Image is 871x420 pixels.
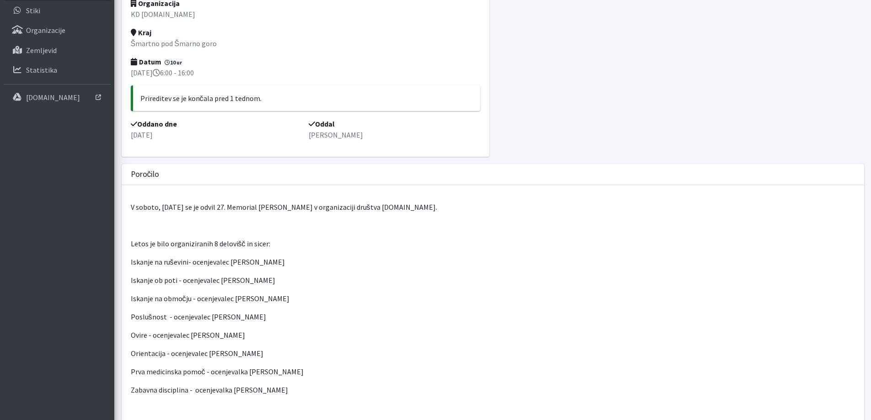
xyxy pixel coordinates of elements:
[131,366,855,377] p: Prva medicinska pomoč - ocenjevalka [PERSON_NAME]
[4,61,111,79] a: Statistika
[131,256,855,267] p: Iskanje na ruševini- ocenjevalec [PERSON_NAME]
[131,311,855,322] p: Poslušnost - ocenjevalec [PERSON_NAME]
[131,38,481,49] p: Šmartno pod Šmarno goro
[4,88,111,106] a: [DOMAIN_NAME]
[140,93,473,104] p: Prireditev se je končala pred 1 tednom.
[4,1,111,20] a: Stiki
[131,57,161,66] strong: Datum
[163,58,185,67] span: 10 ur
[131,330,855,340] p: Ovire - ocenjevalec [PERSON_NAME]
[26,26,65,35] p: Organizacije
[26,6,40,15] p: Stiki
[131,348,855,359] p: Orientacija - ocenjevalec [PERSON_NAME]
[131,238,855,249] p: Letos je bilo organiziranih 8 delovišč in sicer:
[309,129,480,140] p: [PERSON_NAME]
[131,293,855,304] p: Iskanje na območju - ocenjevalec [PERSON_NAME]
[26,65,57,74] p: Statistika
[26,93,80,102] p: [DOMAIN_NAME]
[131,384,855,395] p: Zabavna disciplina - ocenjevalka [PERSON_NAME]
[131,28,151,37] strong: Kraj
[131,129,302,140] p: [DATE]
[131,119,177,128] strong: Oddano dne
[131,9,481,20] p: KD [DOMAIN_NAME]
[4,41,111,59] a: Zemljevid
[131,275,855,286] p: Iskanje ob poti - ocenjevalec [PERSON_NAME]
[26,46,57,55] p: Zemljevid
[131,170,160,179] h3: Poročilo
[309,119,335,128] strong: Oddal
[131,202,855,213] p: V soboto, [DATE] se je odvil 27. Memorial [PERSON_NAME] v organizaciji društva [DOMAIN_NAME].
[4,21,111,39] a: Organizacije
[131,67,481,78] p: [DATE] 6:00 - 16:00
